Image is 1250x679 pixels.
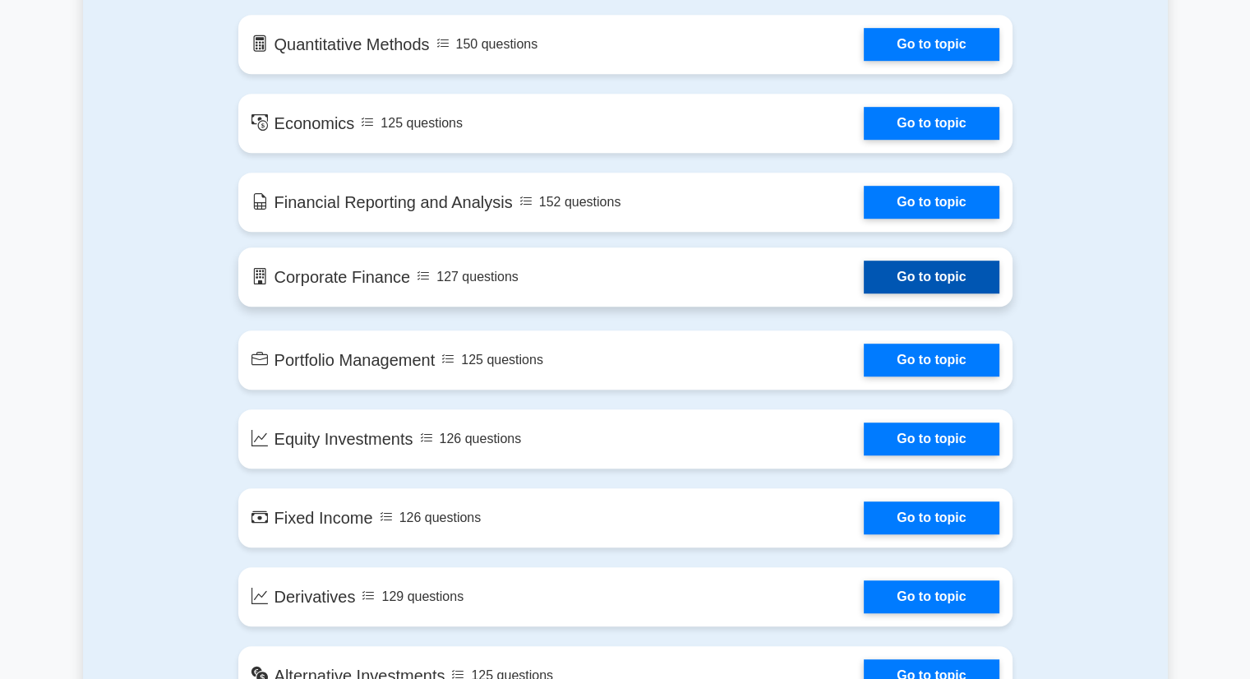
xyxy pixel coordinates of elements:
[864,28,999,61] a: Go to topic
[864,107,999,140] a: Go to topic
[864,186,999,219] a: Go to topic
[864,344,999,376] a: Go to topic
[864,261,999,293] a: Go to topic
[864,580,999,613] a: Go to topic
[864,501,999,534] a: Go to topic
[864,423,999,455] a: Go to topic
